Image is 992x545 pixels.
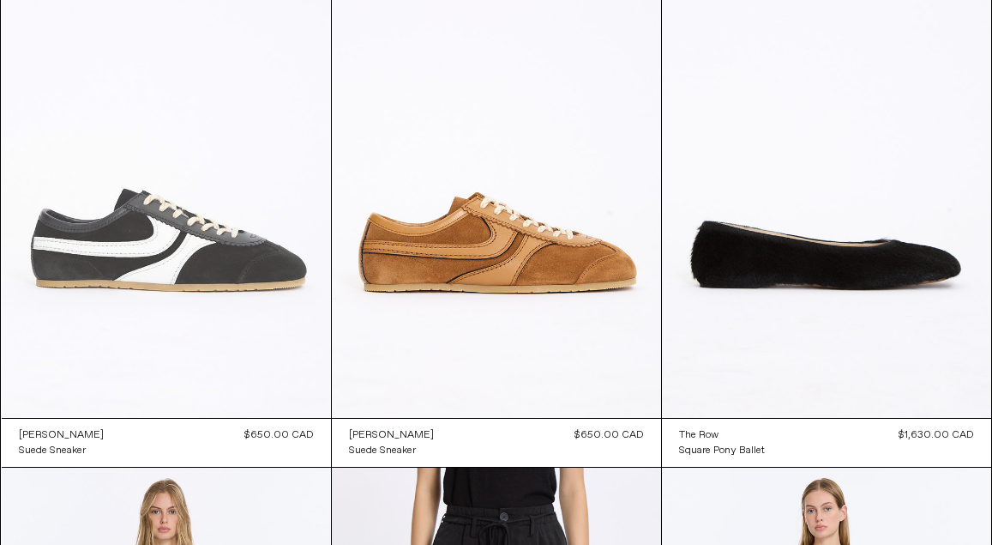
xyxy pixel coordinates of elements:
div: Suede Sneaker [349,444,416,458]
a: [PERSON_NAME] [19,427,104,443]
div: [PERSON_NAME] [19,428,104,443]
div: Suede Sneaker [19,444,86,458]
a: [PERSON_NAME] [349,427,434,443]
div: [PERSON_NAME] [349,428,434,443]
div: $1,630.00 CAD [899,427,974,443]
div: $650.00 CAD [244,427,314,443]
a: Suede Sneaker [349,443,434,458]
div: $650.00 CAD [574,427,644,443]
div: The Row [679,428,718,443]
a: The Row [679,427,765,443]
a: Square Pony Ballet [679,443,765,458]
a: Suede Sneaker [19,443,104,458]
